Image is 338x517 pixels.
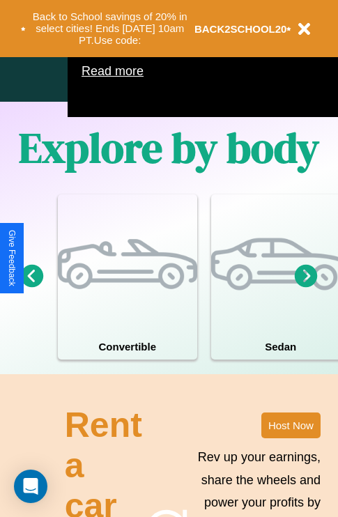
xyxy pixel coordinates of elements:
[261,412,321,438] button: Host Now
[14,470,47,503] div: Open Intercom Messenger
[194,23,287,35] b: BACK2SCHOOL20
[58,334,197,360] h4: Convertible
[26,7,194,50] button: Back to School savings of 20% in select cities! Ends [DATE] 10am PT.Use code:
[19,119,319,176] h1: Explore by body
[7,230,17,286] div: Give Feedback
